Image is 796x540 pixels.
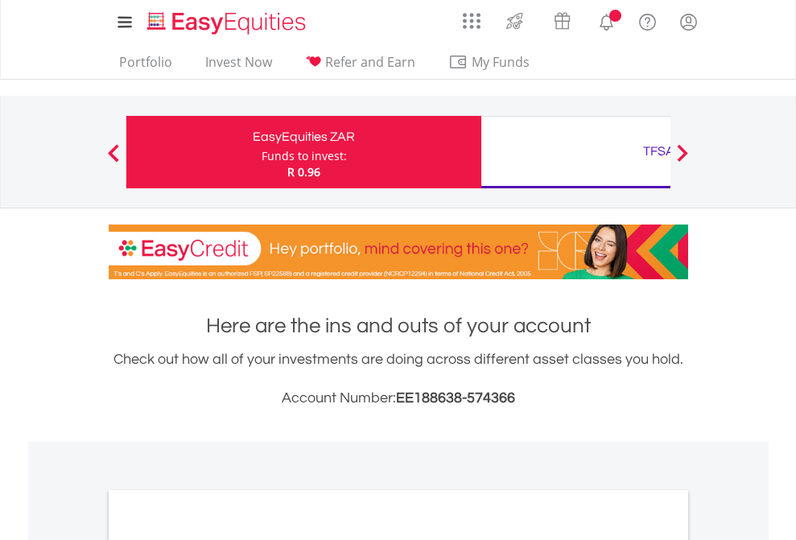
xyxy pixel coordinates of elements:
span: R 0.96 [287,164,320,179]
img: thrive-v2.svg [501,8,528,34]
h1: Here are the ins and outs of your account [109,311,688,340]
img: EasyCredit Promotion Banner [109,225,688,279]
a: Portfolio [113,54,179,79]
span: Refer and Earn [325,53,415,71]
span: My Funds [448,52,554,72]
span: EE188638-574366 [396,390,515,406]
div: EasyEquities ZAR [136,126,472,148]
a: AppsGrid [452,4,491,30]
div: Check out how all of your investments are doing across different asset classes you hold. [109,348,688,410]
button: Previous [97,152,130,168]
button: Next [666,152,699,168]
a: My Profile [668,4,709,39]
img: grid-menu-icon.svg [463,12,480,30]
img: vouchers-v2.svg [549,8,575,34]
h3: Account Number: [109,387,688,410]
a: FAQ's and Support [627,4,668,36]
img: EasyEquities_Logo.png [144,10,312,36]
a: Notifications [586,4,627,36]
a: Home page [141,4,312,36]
div: Funds to invest: [262,148,347,164]
a: Refer and Earn [299,54,422,79]
a: Vouchers [538,4,586,34]
a: Invest Now [199,54,278,79]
